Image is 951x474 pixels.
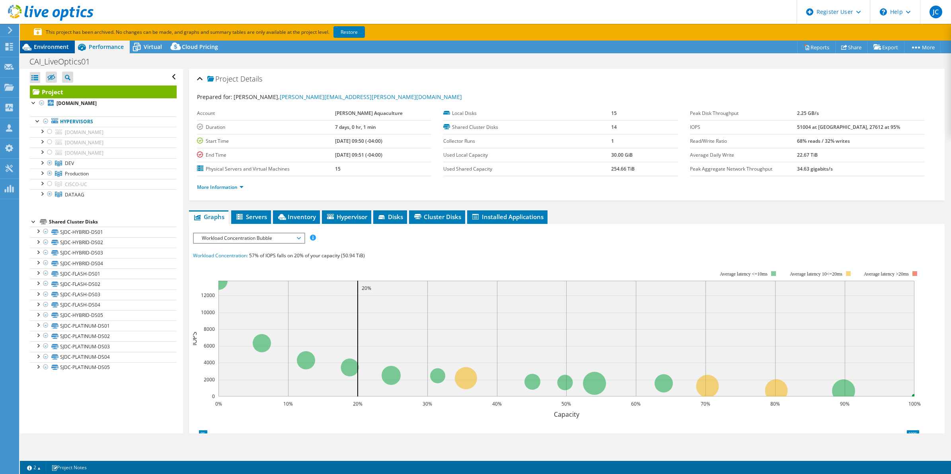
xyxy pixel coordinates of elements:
label: Local Disks [443,109,611,117]
label: IOPS [690,123,797,131]
a: SJDC-HYBRID-DS04 [30,258,177,268]
span: Workload Concentration Bubble [198,233,300,243]
span: CISCO-UC [65,181,87,188]
a: SJDC-PLATINUM-DS02 [30,331,177,341]
span: Performance [89,43,124,51]
a: DATAAG [30,189,177,200]
text: 50% [561,400,571,407]
span: Installed Applications [471,213,544,221]
b: 34.63 gigabits/s [797,165,833,172]
b: 30.00 GiB [611,152,633,158]
tspan: Average latency <=10ms [720,271,768,277]
label: Peak Disk Throughput [690,109,797,117]
text: 20% [362,285,371,291]
text: IOPS [190,332,199,346]
span: DEV [65,160,74,167]
a: Project Notes [46,462,92,472]
label: Used Local Capacity [443,151,611,159]
span: [DOMAIN_NAME] [65,139,103,146]
a: SJDC-PLATINUM-DS01 [30,321,177,331]
b: [DATE] 09:50 (-04:00) [335,138,382,144]
label: Prepared for: [197,93,232,101]
b: 7 days, 0 hr, 1 min [335,124,376,130]
span: DATAAG [65,191,84,198]
text: Average latency >20ms [863,271,908,277]
text: 80% [770,400,780,407]
b: 2.25 GB/s [797,110,819,117]
a: Project [30,85,177,98]
a: SJDC-HYBRID-DS02 [30,237,177,248]
a: SJDC-FLASH-DS04 [30,300,177,310]
span: [DOMAIN_NAME] [65,150,103,156]
b: 1 [611,138,614,144]
a: [DOMAIN_NAME] [30,148,177,158]
text: 70% [701,400,710,407]
span: Details [240,74,262,84]
span: 57% of IOPS falls on 20% of your capacity (50.94 TiB) [249,252,365,259]
a: SJDC-HYBRID-DS05 [30,310,177,321]
span: Hypervisor [326,213,367,221]
text: Capacity [553,410,579,419]
span: Project [207,75,238,83]
a: SJDC-PLATINUM-DS05 [30,362,177,373]
a: CISCO-UC [30,179,177,189]
a: [DOMAIN_NAME] [30,98,177,109]
a: SJDC-PLATINUM-DS04 [30,352,177,362]
span: Production [65,170,89,177]
p: This project has been archived. No changes can be made, and graphs and summary tables are only av... [34,28,424,37]
a: Restore [333,26,365,38]
a: [DOMAIN_NAME] [30,137,177,148]
a: SJDC-HYBRID-DS01 [30,227,177,237]
a: SJDC-FLASH-DS03 [30,289,177,300]
svg: \n [880,8,887,16]
label: Account [197,109,335,117]
span: [DOMAIN_NAME] [65,129,103,136]
label: Start Time [197,137,335,145]
text: 10000 [201,309,215,316]
text: 40% [492,400,502,407]
span: JC [930,6,942,18]
b: [DATE] 09:51 (-04:00) [335,152,382,158]
text: 20% [353,400,362,407]
a: SJDC-FLASH-DS01 [30,268,177,279]
text: 12000 [201,292,215,299]
label: Duration [197,123,335,131]
div: Shared Cluster Disks [49,217,177,227]
span: Virtual [144,43,162,51]
span: Inventory [277,213,316,221]
span: Workload Concentration: [193,252,248,259]
a: SJDC-HYBRID-DS03 [30,248,177,258]
span: Graphs [193,213,224,221]
a: SJDC-FLASH-DS02 [30,279,177,289]
text: 0 [212,393,215,400]
b: [DOMAIN_NAME] [57,100,97,107]
a: More Information [197,184,244,190]
h1: CAI_LiveOptics01 [26,57,102,66]
a: [PERSON_NAME][EMAIL_ADDRESS][PERSON_NAME][DOMAIN_NAME] [280,93,462,101]
span: Cluster Disks [413,213,461,221]
a: [DOMAIN_NAME] [30,127,177,137]
b: 68% reads / 32% writes [797,138,850,144]
text: 6000 [204,342,215,349]
text: 8000 [204,326,215,332]
a: Share [835,41,868,53]
b: 14 [611,124,617,130]
b: [PERSON_NAME] Aquaculture [335,110,403,117]
a: SJDC-PLATINUM-DS03 [30,341,177,352]
text: 90% [840,400,850,407]
span: Environment [34,43,69,51]
text: 60% [631,400,641,407]
span: Cloud Pricing [182,43,218,51]
a: Hypervisors [30,117,177,127]
label: Physical Servers and Virtual Machines [197,165,335,173]
text: 4000 [204,359,215,366]
span: Disks [377,213,403,221]
b: 22.67 TiB [797,152,818,158]
label: Read/Write Ratio [690,137,797,145]
label: Average Daily Write [690,151,797,159]
span: [PERSON_NAME], [234,93,462,101]
b: 254.66 TiB [611,165,635,172]
label: Collector Runs [443,137,611,145]
text: 30% [423,400,432,407]
text: 2000 [204,376,215,383]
